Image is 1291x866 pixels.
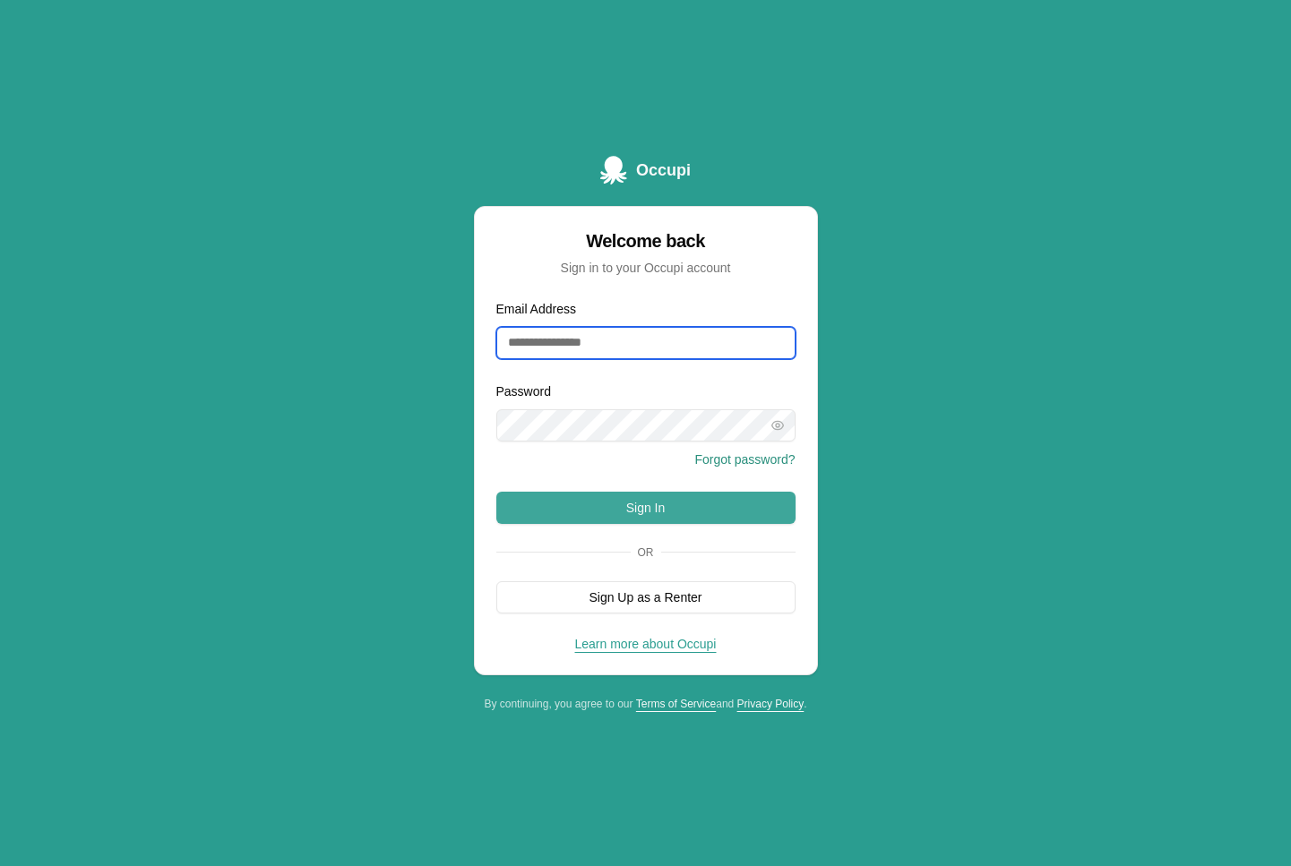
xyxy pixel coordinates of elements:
[636,158,691,183] span: Occupi
[600,156,691,184] a: Occupi
[496,581,796,613] button: Sign Up as a Renter
[496,492,796,524] button: Sign In
[636,698,716,710] a: Terms of Service
[474,697,818,711] div: By continuing, you agree to our and .
[496,302,576,316] label: Email Address
[496,228,796,253] div: Welcome back
[496,384,551,399] label: Password
[496,259,796,277] div: Sign in to your Occupi account
[694,450,795,468] button: Forgot password?
[631,545,661,560] span: Or
[575,637,717,651] a: Learn more about Occupi
[737,698,805,710] a: Privacy Policy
